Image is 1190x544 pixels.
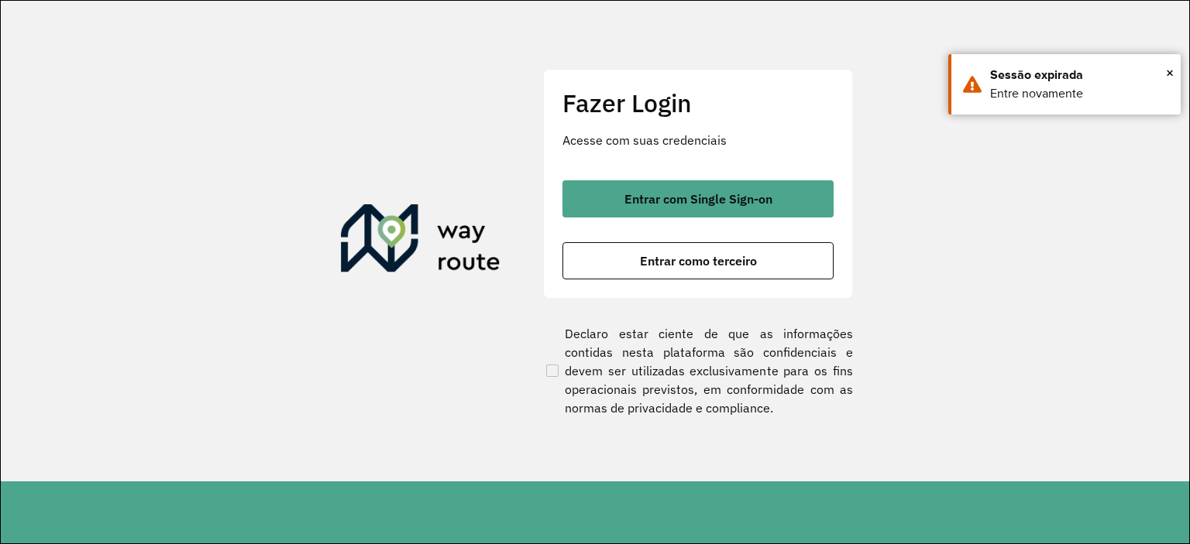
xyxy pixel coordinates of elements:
span: Entrar como terceiro [640,255,757,267]
h2: Fazer Login [562,88,834,118]
span: × [1166,61,1174,84]
p: Acesse com suas credenciais [562,131,834,149]
div: Entre novamente [990,84,1169,103]
div: Sessão expirada [990,66,1169,84]
img: Roteirizador AmbevTech [341,204,500,279]
button: button [562,180,834,217]
label: Declaro estar ciente de que as informações contidas nesta plataforma são confidenciais e devem se... [543,324,853,417]
button: Close [1166,61,1174,84]
span: Entrar com Single Sign-on [624,193,772,205]
button: button [562,242,834,279]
